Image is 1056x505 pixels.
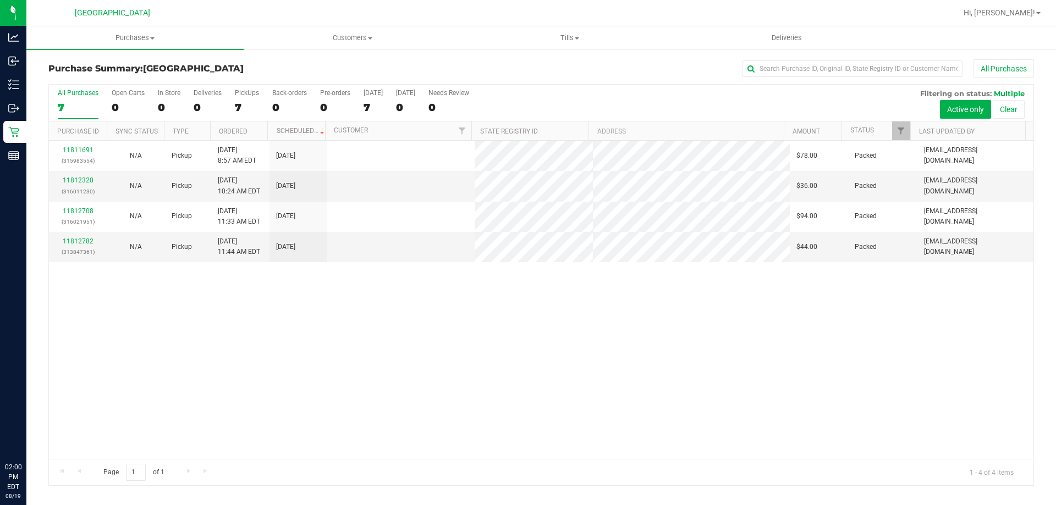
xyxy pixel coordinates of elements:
[364,89,383,97] div: [DATE]
[8,103,19,114] inline-svg: Outbound
[855,151,877,161] span: Packed
[63,207,94,215] a: 11812708
[920,89,992,98] span: Filtering on status:
[130,182,142,190] span: Not Applicable
[428,89,469,97] div: Needs Review
[57,127,99,135] a: Purchase ID
[218,175,260,196] span: [DATE] 10:24 AM EDT
[796,242,817,252] span: $44.00
[850,126,874,134] a: Status
[130,151,142,161] button: N/A
[194,89,222,97] div: Deliveries
[919,127,975,135] a: Last Updated By
[396,101,415,114] div: 0
[796,211,817,221] span: $94.00
[964,8,1035,17] span: Hi, [PERSON_NAME]!
[272,101,307,114] div: 0
[5,462,21,492] p: 02:00 PM EDT
[235,101,259,114] div: 7
[63,176,94,184] a: 11812320
[277,127,327,135] a: Scheduled
[855,242,877,252] span: Packed
[63,237,94,245] a: 11812782
[130,181,142,191] button: N/A
[130,243,142,251] span: Not Applicable
[244,26,461,49] a: Customers
[588,121,784,141] th: Address
[130,212,142,220] span: Not Applicable
[961,464,1022,480] span: 1 - 4 of 4 items
[8,32,19,43] inline-svg: Analytics
[218,236,260,257] span: [DATE] 11:44 AM EDT
[793,127,820,135] a: Amount
[56,156,100,166] p: (315983554)
[276,242,295,252] span: [DATE]
[172,151,192,161] span: Pickup
[757,33,817,43] span: Deliveries
[130,152,142,159] span: Not Applicable
[130,211,142,221] button: N/A
[678,26,895,49] a: Deliveries
[75,8,150,18] span: [GEOGRAPHIC_DATA]
[796,181,817,191] span: $36.00
[974,59,1034,78] button: All Purchases
[173,127,189,135] a: Type
[480,127,538,135] a: State Registry ID
[364,101,383,114] div: 7
[743,60,963,77] input: Search Purchase ID, Original ID, State Registry ID or Customer Name...
[855,181,877,191] span: Packed
[58,89,98,97] div: All Purchases
[320,101,350,114] div: 0
[143,63,244,74] span: [GEOGRAPHIC_DATA]
[56,217,100,227] p: (316021951)
[26,33,244,43] span: Purchases
[112,101,145,114] div: 0
[855,211,877,221] span: Packed
[461,33,678,43] span: Tills
[924,175,1027,196] span: [EMAIL_ADDRESS][DOMAIN_NAME]
[994,89,1025,98] span: Multiple
[276,151,295,161] span: [DATE]
[334,126,368,134] a: Customer
[320,89,350,97] div: Pre-orders
[172,181,192,191] span: Pickup
[63,146,94,154] a: 11811691
[56,247,100,257] p: (313847361)
[453,121,471,140] a: Filter
[276,181,295,191] span: [DATE]
[428,101,469,114] div: 0
[112,89,145,97] div: Open Carts
[235,89,259,97] div: PickUps
[276,211,295,221] span: [DATE]
[8,56,19,66] inline-svg: Inbound
[116,127,158,135] a: Sync Status
[940,100,991,119] button: Active only
[130,242,142,252] button: N/A
[56,186,100,197] p: (316011230)
[48,64,377,74] h3: Purchase Summary:
[993,100,1025,119] button: Clear
[461,26,678,49] a: Tills
[11,417,44,450] iframe: Resource center
[58,101,98,114] div: 7
[8,79,19,90] inline-svg: Inventory
[8,150,19,161] inline-svg: Reports
[158,101,180,114] div: 0
[218,206,260,227] span: [DATE] 11:33 AM EDT
[8,126,19,137] inline-svg: Retail
[5,492,21,500] p: 08/19
[244,33,460,43] span: Customers
[396,89,415,97] div: [DATE]
[126,464,146,481] input: 1
[924,145,1027,166] span: [EMAIL_ADDRESS][DOMAIN_NAME]
[924,236,1027,257] span: [EMAIL_ADDRESS][DOMAIN_NAME]
[892,121,910,140] a: Filter
[272,89,307,97] div: Back-orders
[172,211,192,221] span: Pickup
[924,206,1027,227] span: [EMAIL_ADDRESS][DOMAIN_NAME]
[94,464,173,481] span: Page of 1
[172,242,192,252] span: Pickup
[26,26,244,49] a: Purchases
[158,89,180,97] div: In Store
[218,145,256,166] span: [DATE] 8:57 AM EDT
